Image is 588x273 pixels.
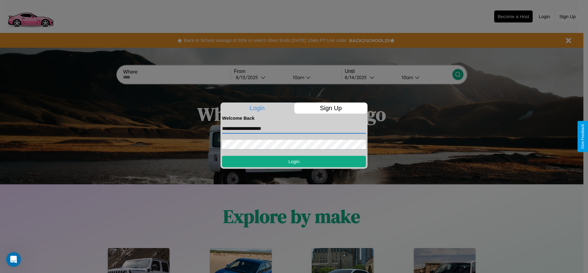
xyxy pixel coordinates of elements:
[222,115,366,121] h4: Welcome Back
[581,124,585,149] div: Give Feedback
[6,252,21,267] iframe: Intercom live chat
[220,102,294,114] p: Login
[222,156,366,167] button: Login
[294,102,368,114] p: Sign Up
